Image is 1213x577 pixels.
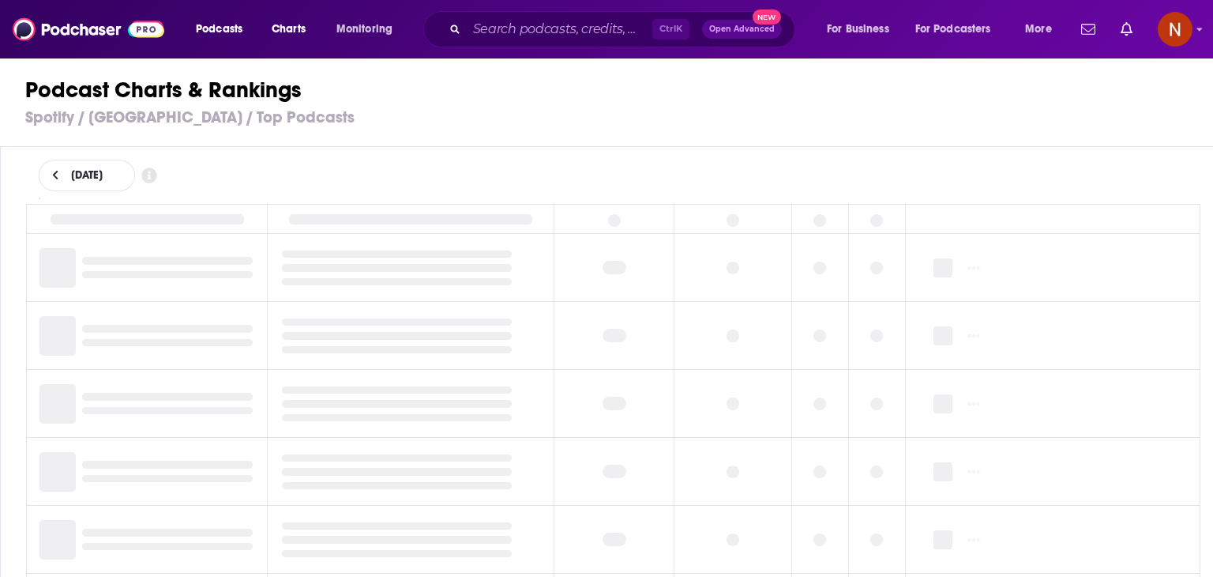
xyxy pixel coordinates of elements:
[816,17,909,42] button: open menu
[336,18,392,40] span: Monitoring
[13,14,164,44] img: Podchaser - Follow, Share and Rate Podcasts
[753,9,781,25] span: New
[185,17,263,42] button: open menu
[1114,16,1139,43] a: Show notifications dropdown
[25,107,1188,127] h3: Spotify / [GEOGRAPHIC_DATA] / Top Podcasts
[261,17,315,42] a: Charts
[1158,12,1192,47] span: Logged in as AdelNBM
[438,11,810,47] div: Search podcasts, credits, & more...
[827,18,889,40] span: For Business
[196,18,242,40] span: Podcasts
[702,20,782,39] button: Open AdvancedNew
[467,17,652,42] input: Search podcasts, credits, & more...
[1158,12,1192,47] img: User Profile
[1075,16,1102,43] a: Show notifications dropdown
[915,18,991,40] span: For Podcasters
[709,25,775,33] span: Open Advanced
[905,17,1014,42] button: open menu
[25,76,1188,104] h1: Podcast Charts & Rankings
[1025,18,1052,40] span: More
[652,19,689,40] span: Ctrl K
[1014,17,1072,42] button: open menu
[1158,12,1192,47] button: Show profile menu
[71,170,103,181] span: [DATE]
[325,17,413,42] button: open menu
[272,18,306,40] span: Charts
